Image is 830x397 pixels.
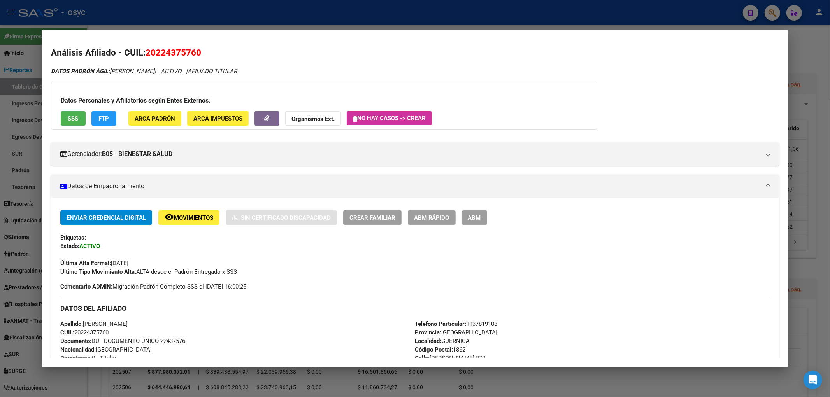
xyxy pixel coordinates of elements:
strong: Nacionalidad: [60,346,96,353]
button: Crear Familiar [343,210,402,225]
button: ARCA Padrón [128,111,181,126]
span: 0 - Titular [60,355,116,362]
span: Migración Padrón Completo SSS el [DATE] 16:00:25 [60,282,246,291]
span: FTP [98,115,109,122]
strong: DATOS PADRÓN ÁGIL: [51,68,110,75]
span: GUERNICA [415,338,470,345]
button: ARCA Impuestos [187,111,249,126]
span: ABM Rápido [414,214,449,221]
span: Movimientos [174,214,213,221]
span: [PERSON_NAME] [51,68,154,75]
span: ARCA Padrón [135,115,175,122]
strong: CUIL: [60,329,74,336]
strong: Comentario ADMIN: [60,283,112,290]
strong: Documento: [60,338,91,345]
mat-expansion-panel-header: Gerenciador:B05 - BIENESTAR SALUD [51,142,779,166]
button: ABM [462,210,487,225]
strong: Teléfono Particular: [415,320,467,327]
mat-expansion-panel-header: Datos de Empadronamiento [51,175,779,198]
button: FTP [91,111,116,126]
i: | ACTIVO | [51,68,237,75]
span: ALTA desde el Padrón Entregado x SSS [60,268,237,275]
strong: Última Alta Formal: [60,260,111,267]
button: Sin Certificado Discapacidad [226,210,337,225]
strong: Provincia: [415,329,442,336]
button: Organismos Ext. [285,111,341,126]
h3: DATOS DEL AFILIADO [60,304,770,313]
span: [PERSON_NAME] 870 [415,355,486,362]
button: Movimientos [158,210,219,225]
h3: Datos Personales y Afiliatorios según Entes Externos: [61,96,588,105]
mat-icon: remove_red_eye [165,212,174,222]
span: Enviar Credencial Digital [67,214,146,221]
span: 1862 [415,346,466,353]
strong: Localidad: [415,338,442,345]
span: [GEOGRAPHIC_DATA] [60,346,152,353]
strong: Calle: [415,355,430,362]
strong: Apellido: [60,320,83,327]
span: Sin Certificado Discapacidad [241,214,331,221]
span: 1137819108 [415,320,498,327]
button: No hay casos -> Crear [347,111,432,125]
strong: Parentesco: [60,355,92,362]
span: AFILIADO TITULAR [188,68,237,75]
div: Open Intercom Messenger [804,371,822,389]
strong: Etiquetas: [60,234,86,241]
span: 20224375760 [146,47,201,58]
span: ABM [468,214,481,221]
span: [DATE] [60,260,128,267]
h2: Análisis Afiliado - CUIL: [51,46,779,59]
span: SSS [68,115,78,122]
span: 20224375760 [60,329,109,336]
button: Enviar Credencial Digital [60,210,152,225]
span: ARCA Impuestos [193,115,242,122]
span: No hay casos -> Crear [353,115,426,122]
strong: ACTIVO [79,243,100,250]
span: DU - DOCUMENTO UNICO 22437576 [60,338,185,345]
mat-panel-title: Gerenciador: [60,149,761,159]
span: Crear Familiar [349,214,395,221]
strong: B05 - BIENESTAR SALUD [102,149,172,159]
span: [PERSON_NAME] [60,320,128,327]
mat-panel-title: Datos de Empadronamiento [60,182,761,191]
button: ABM Rápido [408,210,456,225]
strong: Organismos Ext. [291,115,335,122]
strong: Ultimo Tipo Movimiento Alta: [60,268,136,275]
strong: Código Postal: [415,346,453,353]
button: SSS [61,111,86,126]
span: [GEOGRAPHIC_DATA] [415,329,498,336]
strong: Estado: [60,243,79,250]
